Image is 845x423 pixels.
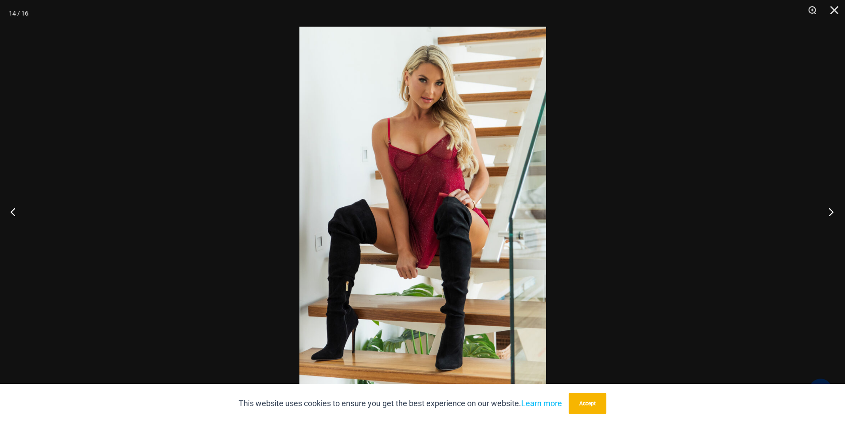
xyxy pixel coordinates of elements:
[812,190,845,234] button: Next
[9,7,28,20] div: 14 / 16
[569,393,606,414] button: Accept
[521,399,562,408] a: Learn more
[299,27,546,396] img: Guilty Pleasures Red 1260 Slip 6045 Thong 06v2
[239,397,562,410] p: This website uses cookies to ensure you get the best experience on our website.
